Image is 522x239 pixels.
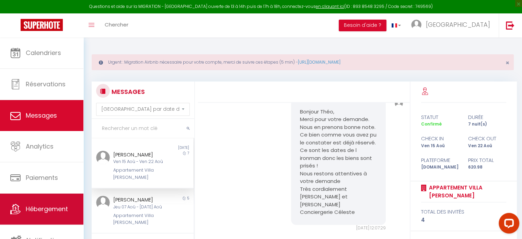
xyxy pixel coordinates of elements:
a: en cliquant ici [316,3,344,9]
div: check in [417,134,464,143]
div: [DATE] [142,145,193,151]
span: 5 [187,196,189,201]
pre: Bonjour Théo, Merci pour votre demande. Nous en prenons bonne note. Ce bien comme vous avez pu le... [300,108,377,216]
div: check out [464,134,511,143]
span: Confirmé [421,121,442,127]
iframe: LiveChat chat widget [493,210,522,239]
span: × [506,58,509,67]
div: [DOMAIN_NAME] [417,164,464,171]
div: Plateforme [417,156,464,164]
span: Messages [26,111,57,120]
a: Chercher [100,13,134,37]
div: Ven 15 Aoû - Ven 22 Aoû [113,159,164,165]
a: Appartement Villa [PERSON_NAME] [427,184,506,200]
div: Appartement Villa [PERSON_NAME] [113,167,164,181]
span: Chercher [105,21,128,28]
span: Hébergement [26,205,68,213]
div: Jeu 07 Aoû - [DATE] Aoû [113,204,164,210]
div: [DATE] 12:07:29 [291,225,386,231]
div: durée [464,113,511,121]
div: Urgent : Migration Airbnb nécessaire pour votre compte, merci de suivre ces étapes (5 min) - [92,54,514,70]
img: ... [411,20,421,30]
div: [PERSON_NAME] [113,196,164,204]
a: [URL][DOMAIN_NAME] [298,59,340,65]
img: ... [395,99,403,108]
div: 620.98 [464,164,511,171]
div: [PERSON_NAME] [113,151,164,159]
img: ... [96,196,110,209]
a: ... [GEOGRAPHIC_DATA] [406,13,499,37]
div: Ven 22 Aoû [464,143,511,149]
img: logout [506,21,514,30]
img: ... [96,151,110,164]
div: Appartement Villa [PERSON_NAME] [113,212,164,226]
img: Super Booking [21,19,63,31]
span: [GEOGRAPHIC_DATA] [426,20,490,29]
span: Paiements [26,173,58,182]
div: total des invités [421,208,506,216]
button: Close [506,60,509,66]
span: Réservations [26,80,66,88]
div: statut [417,113,464,121]
div: Prix total [464,156,511,164]
span: Calendriers [26,48,61,57]
h3: MESSAGES [110,84,145,99]
div: Ven 15 Aoû [417,143,464,149]
span: 7 [187,151,189,156]
div: 4 [421,216,506,224]
span: Analytics [26,142,54,151]
button: Besoin d'aide ? [339,20,386,31]
input: Rechercher un mot clé [92,119,194,138]
div: 7 nuit(s) [464,121,511,128]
